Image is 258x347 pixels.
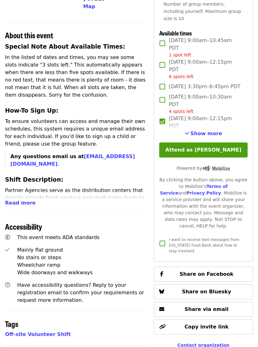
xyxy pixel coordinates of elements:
[17,262,146,269] div: Wheelchair ramp
[5,44,125,50] strong: Special Note About Available Times:
[169,83,240,91] span: [DATE] 3:30pm–6:45pm PDT
[83,3,95,11] button: Map
[169,238,239,254] span: I want to receive text messages from [US_STATE] Food Bank about how to stay involved.
[154,320,253,335] button: Copy invite link
[160,184,227,196] a: Terms of Service
[5,108,59,114] strong: How-To Sign Up:
[169,37,243,59] span: [DATE] 9:00am–10:45am PDT
[10,154,135,167] a: [EMAIL_ADDRESS][DOMAIN_NAME]
[169,93,243,115] span: [DATE] 8:00am–10:30am PDT
[159,143,248,158] button: Attend as [PERSON_NAME]
[177,166,230,171] span: Powered by
[169,109,193,114] span: 4 spots left
[10,153,146,168] p: .
[159,177,248,230] div: By clicking the button above, you agree to Mobilize's and . Mobilize is a service provider and wi...
[17,235,100,241] span: This event meets ADA standards
[159,29,192,37] span: Available times
[5,118,146,148] p: To ensure volunteers can access and manage their own schedules, this system requires a unique ema...
[10,154,135,167] strong: Any questions email us at
[169,53,191,58] span: 1 spot left
[17,269,146,277] div: Wide doorways and walkways
[190,131,222,137] span: Show more
[185,130,222,138] button: See more timeslots
[5,282,10,288] i: question-circle icon
[202,166,230,172] img: Powered by Mobilize
[154,267,253,282] button: Share on Facebook
[5,30,53,41] span: About this event
[154,302,253,317] button: Share via email
[154,285,253,300] button: Share on Bluesky
[17,254,146,262] div: No stairs or steps
[180,271,233,277] span: Share on Facebook
[184,324,228,330] span: Copy invite link
[169,59,243,80] span: [DATE] 9:00am–12:15pm PDT
[169,74,193,79] span: 6 spots left
[5,235,10,241] i: universal-access icon
[169,115,243,130] span: [DATE] 9:00am–12:15pm PDT
[5,332,71,338] a: Off-site Volunteer Shift
[5,318,18,329] span: Tags
[5,54,146,99] p: In the listed of dates and times, you may see some slots indicate "3 slots left." This automatica...
[5,221,42,232] span: Accessibility
[185,307,229,312] span: Share via email
[17,247,146,254] div: Mainly flat ground
[5,187,146,240] p: Partner Agencies serve as the distribution centers that directly provide fresh produce and shelf-...
[187,191,221,196] a: Privacy Policy
[164,2,241,21] span: Number of group members, including yourself. Maximum group size is 10
[5,177,63,183] strong: Shift Description:
[83,4,95,10] span: Map
[5,200,36,206] span: Read more
[182,289,231,295] span: Share on Bluesky
[5,200,36,207] button: Read more
[17,282,144,303] span: Have accessibility questions? Reply to your registration email to confirm your requirements or re...
[5,247,9,253] i: check icon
